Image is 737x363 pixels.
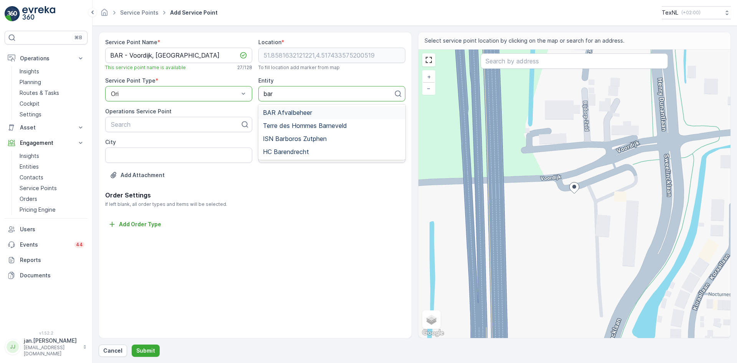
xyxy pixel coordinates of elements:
button: Operations [5,51,88,66]
label: Operations Service Point [105,108,172,114]
p: Asset [20,124,72,131]
label: Entity [258,77,274,84]
div: JJ [7,341,19,353]
button: TexNL(+02:00) [662,6,731,19]
span: − [427,85,431,91]
input: Search by address [481,53,668,69]
p: ⌘B [74,35,82,41]
p: Engagement [20,139,72,147]
button: Submit [132,345,160,357]
a: Settings [17,109,88,120]
p: Operations [20,55,72,62]
button: Cancel [99,345,127,357]
button: JJjan.[PERSON_NAME][EMAIL_ADDRESS][DOMAIN_NAME] [5,337,88,357]
a: Zoom Out [423,83,435,94]
span: ISN Barboros Zutphen [263,135,327,142]
p: Routes & Tasks [20,89,59,97]
p: Reports [20,256,84,264]
a: View Fullscreen [423,54,435,66]
button: Asset [5,120,88,135]
p: TexNL [662,9,678,17]
p: Order Settings [105,191,405,200]
p: Insights [20,68,39,75]
p: 44 [76,242,83,248]
p: Users [20,225,84,233]
button: Add Order Type [105,220,164,229]
a: Orders [17,194,88,204]
a: Reports [5,252,88,268]
p: [EMAIL_ADDRESS][DOMAIN_NAME] [24,345,79,357]
p: Add Attachment [121,171,165,179]
span: HC Barendrecht [263,148,309,155]
a: Cockpit [17,98,88,109]
p: Events [20,241,70,249]
span: To fill location add marker from map [258,65,340,71]
span: If left blank, all order types and Items will be selected. [105,201,405,207]
a: Users [5,222,88,237]
a: Entities [17,161,88,172]
p: Search [111,120,240,129]
span: This service point name is available [105,65,186,71]
a: Documents [5,268,88,283]
label: Service Point Type [105,77,155,84]
a: Open this area in Google Maps (opens a new window) [420,328,446,338]
a: Insights [17,66,88,77]
a: Pricing Engine [17,204,88,215]
p: Orders [20,195,37,203]
p: Service Points [20,184,57,192]
span: v 1.52.2 [5,331,88,335]
p: 27 / 128 [237,65,252,71]
p: Cockpit [20,100,40,108]
p: Contacts [20,174,43,181]
p: Pricing Engine [20,206,56,214]
span: BAR Afvalbeheer [263,109,312,116]
p: Planning [20,78,41,86]
p: Cancel [103,347,122,355]
label: City [105,139,116,145]
a: Insights [17,151,88,161]
p: Submit [136,347,155,355]
span: Terre des Hommes Barneveld [263,122,347,129]
a: Service Points [17,183,88,194]
p: Entities [20,163,39,171]
p: Add Order Type [119,220,161,228]
a: Zoom In [423,71,435,83]
p: Settings [20,111,41,118]
span: Add Service Point [169,9,219,17]
p: ( +02:00 ) [681,10,701,16]
img: Google [420,328,446,338]
button: Upload File [105,169,169,181]
button: Engagement [5,135,88,151]
img: logo_light-DOdMpM7g.png [22,6,55,22]
span: + [427,73,431,80]
p: Insights [20,152,39,160]
p: Documents [20,272,84,279]
a: Homepage [100,11,109,18]
label: Location [258,39,281,45]
label: Service Point Name [105,39,157,45]
a: Contacts [17,172,88,183]
a: Layers [423,311,440,328]
span: Select service point location by clicking on the map or search for an address. [425,37,625,45]
a: Events44 [5,237,88,252]
img: logo [5,6,20,22]
a: Routes & Tasks [17,88,88,98]
p: jan.[PERSON_NAME] [24,337,79,345]
a: Planning [17,77,88,88]
a: Service Points [120,9,159,16]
